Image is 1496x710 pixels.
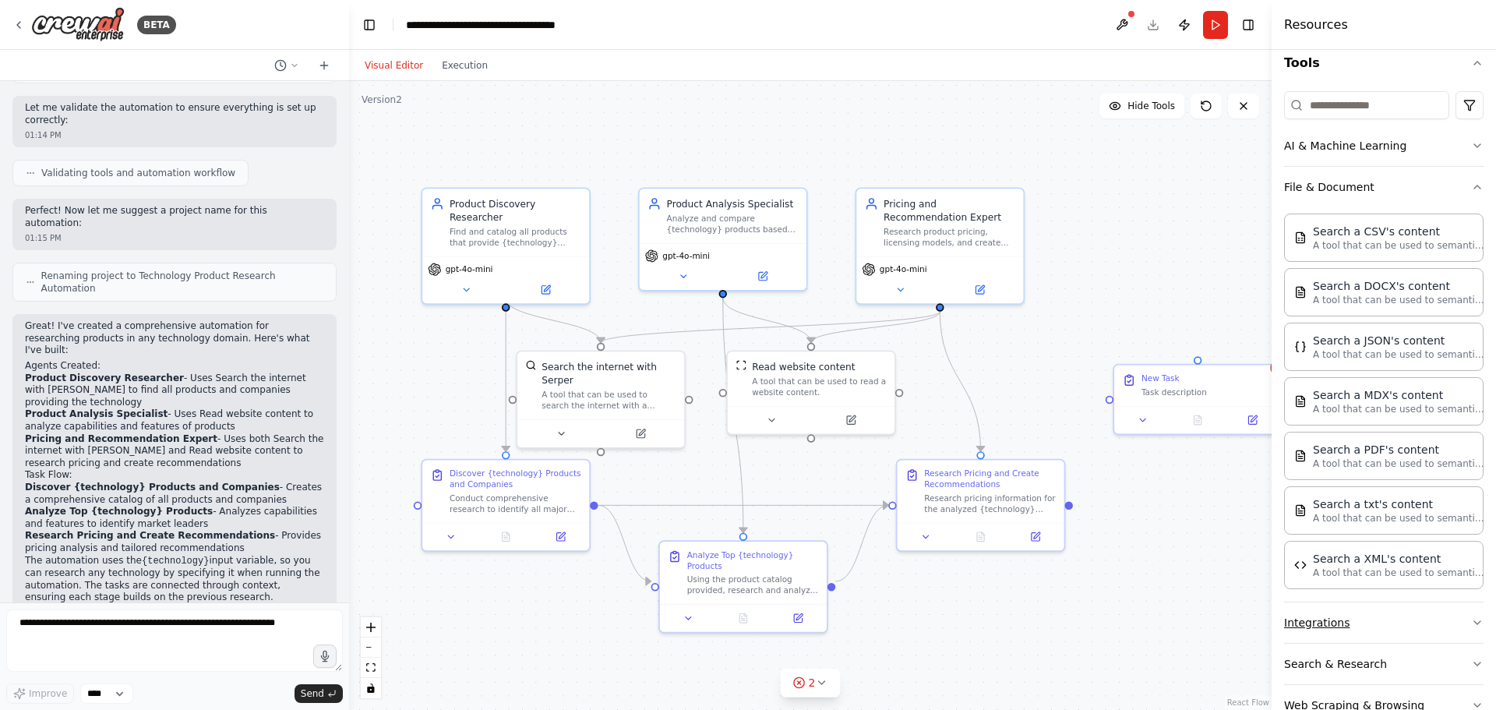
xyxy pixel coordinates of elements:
[924,468,1056,490] div: Research Pricing and Create Recommendations
[355,56,432,75] button: Visual Editor
[941,281,1018,298] button: Open in side panel
[667,214,799,235] div: Analyze and compare {technology} products based on their capabilities, features, and performance ...
[295,684,343,703] button: Send
[29,687,67,700] span: Improve
[1099,94,1184,118] button: Hide Tools
[542,390,676,412] div: A tool that can be used to search the internet with a search_query. Supports different search typ...
[1313,278,1484,294] div: Search a DOCX's content
[804,312,947,343] g: Edge from 7aef1166-bb5c-4f8b-90aa-0cd61ae74df9 to d60f7152-8a92-44b8-a4df-3cfc3335cafa
[268,56,305,75] button: Switch to previous chat
[1313,551,1484,567] div: Search a XML's content
[142,556,209,567] code: {technology}
[25,408,324,433] li: - Uses Read website content to analyze capabilities and features of products
[856,187,1025,305] div: Pricing and Recommendation ExpertResearch product pricing, licensing models, and create tailored ...
[1127,100,1175,112] span: Hide Tools
[813,412,889,429] button: Open in side panel
[25,320,324,357] p: Great! I've created a comprehensive automation for researching products in any technology domain....
[1294,450,1307,462] img: PDFSearchTool
[25,555,324,604] p: The automation uses the input variable, so you can research any technology by specifying it when ...
[6,684,74,704] button: Improve
[361,617,381,698] div: React Flow controls
[1227,698,1269,707] a: React Flow attribution
[1284,41,1484,85] button: Tools
[1294,231,1307,244] img: CSVSearchTool
[880,264,927,275] span: gpt-4o-mini
[1113,364,1283,435] div: New TaskTask description
[477,528,535,545] button: No output available
[25,129,324,141] div: 01:14 PM
[1313,442,1484,457] div: Search a PDF's content
[25,482,280,493] strong: Discover {technology} Products and Companies
[525,360,536,371] img: SerperDevTool
[1294,559,1307,571] img: XMLSearchTool
[714,610,772,627] button: No output available
[1313,403,1484,415] p: A tool that can be used to semantic search a query from a MDX's content.
[1313,512,1484,525] p: A tool that can be used to semantic search a query from a txt's content.
[25,408,168,419] strong: Product Analysis Specialist
[450,227,581,249] div: Find and catalog all products that provide {technology} solutions, including identifying the comp...
[25,205,324,229] p: Perfect! Now let me suggest a project name for this automation:
[313,645,337,668] button: Click to speak your automation idea
[1313,567,1484,579] p: A tool that can be used to semantic search a query from a XML's content.
[25,433,324,470] li: - Uses both Search the internet with [PERSON_NAME] and Read website content to research pricing a...
[446,264,493,275] span: gpt-4o-mini
[516,350,686,448] div: SerperDevToolSearch the internet with SerperA tool that can be used to search the internet with a...
[952,528,1010,545] button: No output available
[25,482,324,506] li: - Creates a comprehensive catalog of all products and companies
[450,468,581,490] div: Discover {technology} Products and Companies
[361,658,381,678] button: fit view
[421,187,591,305] div: Product Discovery ResearcherFind and catalog all products that provide {technology} solutions, in...
[662,250,710,261] span: gpt-4o-mini
[1169,412,1226,429] button: No output available
[638,187,808,291] div: Product Analysis SpecialistAnalyze and compare {technology} products based on their capabilities,...
[716,298,750,532] g: Edge from 15cf2790-84a2-475d-bf42-866fc1e876c9 to 200f7fd9-e225-4646-8e13-dd4d90ccec6c
[450,197,581,224] div: Product Discovery Researcher
[1313,294,1484,306] p: A tool that can be used to semantic search a query from a DOCX's content.
[1313,496,1484,512] div: Search a txt's content
[25,373,184,383] strong: Product Discovery Researcher
[1313,224,1484,239] div: Search a CSV's content
[598,499,889,512] g: Edge from caf6cfc7-5c07-41f0-b5db-f1e1625cf7c3 to 5d569bc2-0ab2-490b-91af-75164b0cf6ea
[361,617,381,638] button: zoom in
[809,675,816,691] span: 2
[602,426,679,442] button: Open in side panel
[499,298,607,342] g: Edge from 3860a680-bb53-44c1-8fdb-ed30b2512d40 to 641a1b60-626d-46ed-88a8-3b0ccbf36c27
[361,638,381,658] button: zoom out
[1012,528,1059,545] button: Open in side panel
[933,312,988,451] g: Edge from 7aef1166-bb5c-4f8b-90aa-0cd61ae74df9 to 5d569bc2-0ab2-490b-91af-75164b0cf6ea
[1284,125,1484,166] button: AI & Machine Learning
[835,499,888,588] g: Edge from 200f7fd9-e225-4646-8e13-dd4d90ccec6c to 5d569bc2-0ab2-490b-91af-75164b0cf6ea
[542,360,676,387] div: Search the internet with Serper
[25,433,217,444] strong: Pricing and Recommendation Expert
[1284,167,1484,207] button: File & Document
[736,360,746,371] img: ScrapeWebsiteTool
[752,376,886,397] div: A tool that can be used to read a website content.
[752,360,855,373] div: Read website content
[598,499,651,588] g: Edge from caf6cfc7-5c07-41f0-b5db-f1e1625cf7c3 to 200f7fd9-e225-4646-8e13-dd4d90ccec6c
[1313,239,1484,252] p: A tool that can be used to semantic search a query from a CSV's content.
[25,232,324,244] div: 01:15 PM
[432,56,497,75] button: Execution
[499,298,512,451] g: Edge from 3860a680-bb53-44c1-8fdb-ed30b2512d40 to caf6cfc7-5c07-41f0-b5db-f1e1625cf7c3
[1294,395,1307,408] img: MDXSearchTool
[1284,207,1484,602] div: File & Document
[667,197,799,210] div: Product Analysis Specialist
[362,94,402,106] div: Version 2
[1237,14,1259,36] button: Hide right sidebar
[1313,348,1484,361] p: A tool that can be used to semantic search a query from a JSON's content.
[25,506,213,517] strong: Analyze Top {technology} Products
[1294,286,1307,298] img: DOCXSearchTool
[41,270,323,295] span: Renaming project to Technology Product Research Automation
[896,459,1066,552] div: Research Pricing and Create RecommendationsResearch pricing information for the analyzed {technol...
[421,459,591,552] div: Discover {technology} Products and CompaniesConduct comprehensive research to identify all major ...
[687,574,819,596] div: Using the product catalog provided, research and analyze the capabilities and features of the top...
[507,281,584,298] button: Open in side panel
[41,167,235,179] span: Validating tools and automation workflow
[1230,412,1276,429] button: Open in side panel
[884,227,1015,249] div: Research product pricing, licensing models, and create tailored recommendations for {technology} ...
[725,268,801,284] button: Open in side panel
[25,506,324,530] li: - Analyzes capabilities and features to identify market leaders
[1294,341,1307,353] img: JSONSearchTool
[25,373,324,409] li: - Uses Search the internet with [PERSON_NAME] to find all products and companies providing the te...
[25,530,324,554] li: - Provides pricing analysis and tailored recommendations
